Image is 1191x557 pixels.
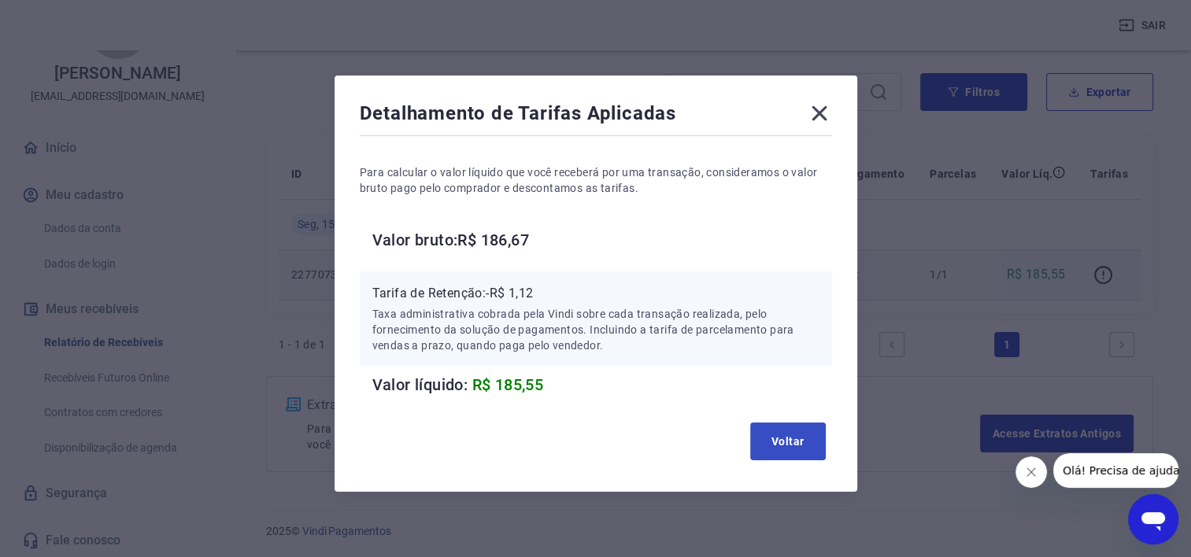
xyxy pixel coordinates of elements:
[372,306,819,353] p: Taxa administrativa cobrada pela Vindi sobre cada transação realizada, pelo fornecimento da soluç...
[472,375,544,394] span: R$ 185,55
[360,101,832,132] div: Detalhamento de Tarifas Aplicadas
[1015,456,1047,488] iframe: Fechar mensagem
[1053,453,1178,488] iframe: Mensagem da empresa
[360,164,832,196] p: Para calcular o valor líquido que você receberá por uma transação, consideramos o valor bruto pag...
[372,284,819,303] p: Tarifa de Retenção: -R$ 1,12
[750,422,826,460] button: Voltar
[372,227,832,253] h6: Valor bruto: R$ 186,67
[9,11,132,24] span: Olá! Precisa de ajuda?
[1128,494,1178,544] iframe: Botão para abrir a janela de mensagens
[372,372,832,397] h6: Valor líquido:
